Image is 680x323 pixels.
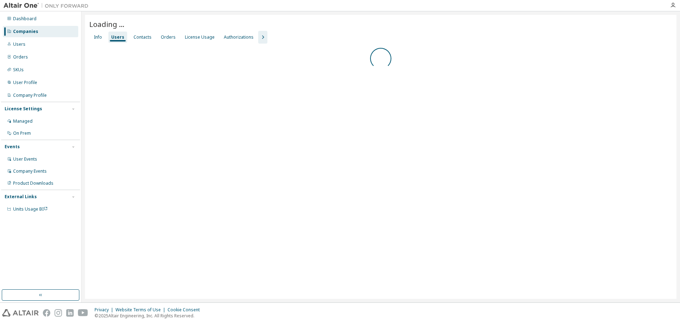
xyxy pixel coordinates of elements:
[13,180,53,186] div: Product Downloads
[161,34,176,40] div: Orders
[13,54,28,60] div: Orders
[13,41,25,47] div: Users
[43,309,50,317] img: facebook.svg
[66,309,74,317] img: linkedin.svg
[2,309,39,317] img: altair_logo.svg
[5,106,42,112] div: License Settings
[5,194,37,200] div: External Links
[13,29,38,34] div: Companies
[13,168,47,174] div: Company Events
[13,67,24,73] div: SKUs
[111,34,124,40] div: Users
[13,206,48,212] span: Units Usage BI
[13,93,47,98] div: Company Profile
[94,34,102,40] div: Info
[134,34,152,40] div: Contacts
[13,118,33,124] div: Managed
[55,309,62,317] img: instagram.svg
[13,130,31,136] div: On Prem
[95,307,115,313] div: Privacy
[185,34,215,40] div: License Usage
[13,80,37,85] div: User Profile
[115,307,168,313] div: Website Terms of Use
[168,307,204,313] div: Cookie Consent
[78,309,88,317] img: youtube.svg
[89,19,124,29] span: Loading ...
[224,34,254,40] div: Authorizations
[4,2,92,9] img: Altair One
[5,144,20,150] div: Events
[13,16,36,22] div: Dashboard
[13,156,37,162] div: User Events
[95,313,204,319] p: © 2025 Altair Engineering, Inc. All Rights Reserved.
